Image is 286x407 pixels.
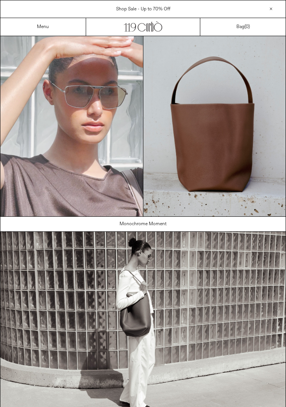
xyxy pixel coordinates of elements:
[246,24,248,30] span: 0
[246,24,250,30] span: )
[0,36,143,216] video: Your browser does not support the video tag.
[37,24,49,30] a: Menu
[0,217,286,231] a: Monochrome Moment
[236,23,250,30] a: Bag()
[0,212,143,218] a: Your browser does not support the video tag.
[116,6,170,12] a: Shop Sale - Up to 70% Off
